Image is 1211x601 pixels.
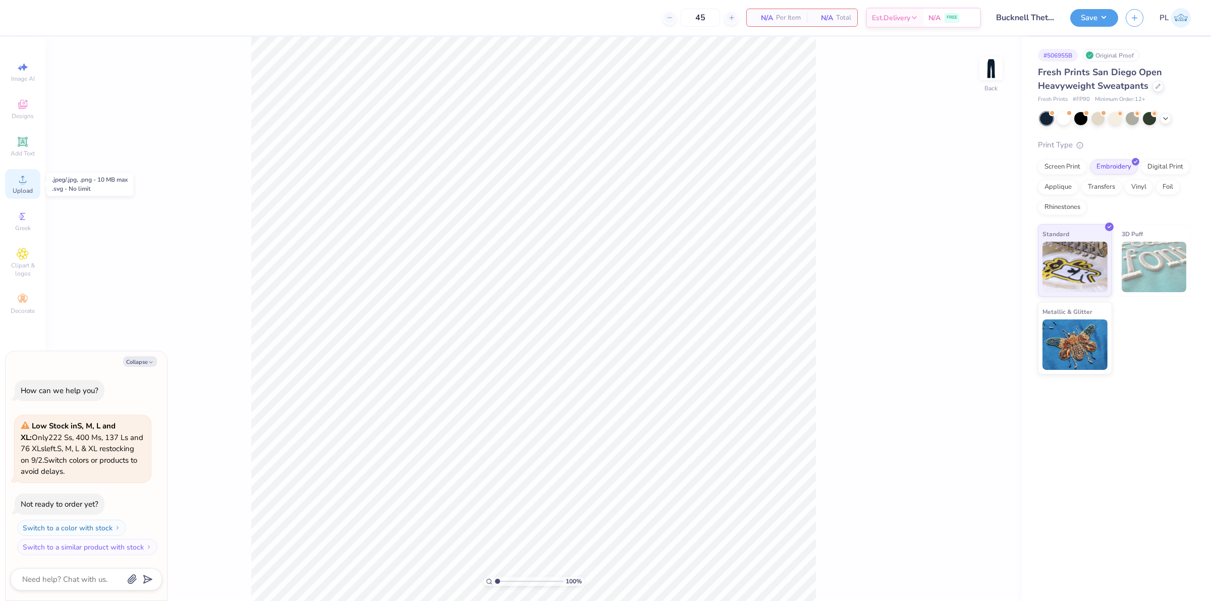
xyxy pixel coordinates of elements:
span: Fresh Prints [1038,95,1068,104]
img: Switch to a color with stock [115,525,121,531]
span: FREE [947,14,957,21]
div: Back [984,84,998,93]
img: 3D Puff [1122,242,1187,292]
span: Designs [12,112,34,120]
span: Image AI [11,75,35,83]
div: How can we help you? [21,386,98,396]
span: N/A [813,13,833,23]
div: Transfers [1081,180,1122,195]
img: Standard [1042,242,1108,292]
span: Fresh Prints San Diego Open Heavyweight Sweatpants [1038,66,1162,92]
a: PL [1160,8,1191,28]
span: Upload [13,187,33,195]
span: Metallic & Glitter [1042,306,1092,317]
span: Decorate [11,307,35,315]
div: Original Proof [1083,49,1139,62]
button: Save [1070,9,1118,27]
button: Switch to a color with stock [17,520,126,536]
span: Only 222 Ss, 400 Ms, 137 Ls and 76 XLs left. S, M, L & XL restocking on 9/2. Switch colors or pro... [21,421,143,476]
div: Screen Print [1038,159,1087,175]
div: Applique [1038,180,1078,195]
span: Total [836,13,851,23]
button: Collapse [123,356,157,367]
div: .jpeg/.jpg, .png - 10 MB max [52,175,128,184]
span: 100 % [566,577,582,586]
div: .svg - No limit [52,184,128,193]
div: Print Type [1038,139,1191,151]
input: Untitled Design [988,8,1063,28]
div: Digital Print [1141,159,1190,175]
span: Per Item [776,13,801,23]
img: Metallic & Glitter [1042,319,1108,370]
span: Greek [15,224,31,232]
span: N/A [753,13,773,23]
img: Back [981,59,1001,79]
div: Not ready to order yet? [21,499,98,509]
button: Switch to a similar product with stock [17,539,157,555]
div: Vinyl [1125,180,1153,195]
span: Add Text [11,149,35,157]
span: 3D Puff [1122,229,1143,239]
img: Switch to a similar product with stock [146,544,152,550]
span: Clipart & logos [5,261,40,278]
span: Standard [1042,229,1069,239]
span: PL [1160,12,1169,24]
span: Minimum Order: 12 + [1095,95,1145,104]
div: Foil [1156,180,1180,195]
div: Embroidery [1090,159,1138,175]
div: Rhinestones [1038,200,1087,215]
span: Est. Delivery [872,13,910,23]
span: N/A [928,13,941,23]
img: Pamela Lois Reyes [1171,8,1191,28]
strong: Low Stock in S, M, L and XL : [21,421,116,443]
input: – – [681,9,720,27]
span: # FP90 [1073,95,1090,104]
div: # 506955B [1038,49,1078,62]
